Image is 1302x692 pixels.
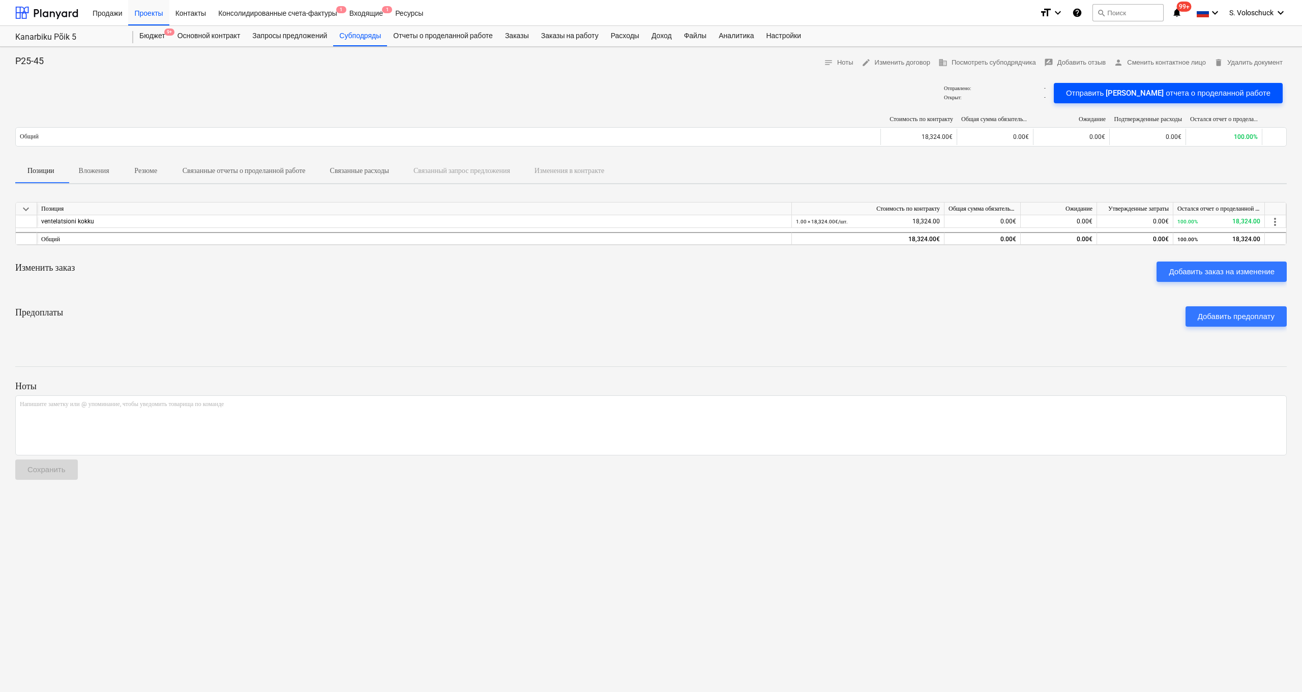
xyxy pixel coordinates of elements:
[938,58,948,67] span: business
[1209,7,1221,19] i: keyboard_arrow_down
[944,203,1021,215] div: Общая сумма обязательств
[79,165,109,176] p: Вложения
[1214,57,1283,69] span: Удалить документ
[1044,85,1046,92] p: -
[1044,57,1106,69] span: Добавить отзыв
[37,232,792,245] div: Общий
[333,26,387,46] a: Субподряды
[1044,58,1053,67] span: rate_review
[164,28,174,36] span: 9+
[796,219,848,224] small: 1.00 × 18,324.00€ / шт.
[1210,55,1287,71] button: Удалить документ
[678,26,713,46] a: Файлы
[1275,7,1287,19] i: keyboard_arrow_down
[1021,232,1097,245] div: 0.00€
[15,380,1287,392] p: Ноты
[944,85,971,92] p: Отправлено :
[1166,133,1181,140] span: 0.00€
[961,116,1029,123] div: Общая сумма обязательств
[862,57,930,69] span: Изменить договор
[15,262,75,274] p: Изменить заказ
[15,306,63,327] p: Предоплаты
[20,132,39,141] p: Общий
[934,55,1040,71] button: Посмотреть субподрядчика
[796,215,940,228] div: 18,324.00
[1169,265,1275,278] div: Добавить заказ на изменение
[15,32,121,43] div: Kanarbiku Põik 5
[15,55,44,67] p: P25-45
[1177,237,1198,242] small: 100.00%
[1269,216,1281,228] span: more_vert
[944,232,1021,245] div: 0.00€
[605,26,645,46] a: Расходы
[1052,7,1064,19] i: keyboard_arrow_down
[37,203,792,215] div: Позиция
[183,165,306,176] p: Связанные отчеты о проделанной работе
[1229,9,1274,17] span: S. Voloschuck
[1198,310,1275,323] div: Добавить предоплату
[535,26,605,46] div: Заказы на работу
[1177,233,1260,246] div: 18,324.00
[938,57,1036,69] span: Посмотреть субподрядчика
[499,26,535,46] a: Заказы
[1040,7,1052,19] i: format_size
[1172,7,1182,19] i: notifications
[1021,203,1097,215] div: Ожидание
[1177,215,1260,228] div: 18,324.00
[944,94,962,101] p: Открыт :
[133,26,171,46] div: Бюджет
[713,26,760,46] a: Аналитика
[330,165,389,176] p: Связанные расходы
[1234,133,1258,140] span: 100.00%
[1157,262,1287,282] button: Добавить заказ на изменение
[1040,55,1110,71] button: Добавить отзыв
[792,203,944,215] div: Стоимость по контракту
[1072,7,1082,19] i: База знаний
[1013,133,1029,140] span: 0.00€
[387,26,499,46] div: Отчеты о проделанной работе
[1097,232,1173,245] div: 0.00€
[1097,9,1105,17] span: search
[336,6,346,13] span: 1
[134,165,158,176] p: Резюме
[133,26,171,46] a: Бюджет9+
[1173,203,1265,215] div: Остался отчет о проделанной работе
[1114,57,1206,69] span: Сменить контактное лицо
[1177,2,1192,12] span: 99+
[1089,133,1105,140] span: 0.00€
[862,58,871,67] span: edit
[857,55,934,71] button: Изменить договор
[1153,218,1169,225] span: 0.00€
[1097,203,1173,215] div: Утвержденные затраты
[1066,86,1270,100] div: Отправить [PERSON_NAME] отчета о проделанной работе
[1114,58,1123,67] span: person
[20,203,32,215] span: keyboard_arrow_down
[760,26,807,46] a: Настройки
[1110,55,1210,71] button: Сменить контактное лицо
[1000,218,1016,225] span: 0.00€
[1077,218,1092,225] span: 0.00€
[41,215,787,228] div: ventelatsioni kokku
[880,129,957,145] div: 18,324.00€
[1054,83,1283,103] button: Отправить [PERSON_NAME] отчета о проделанной работе
[1092,4,1164,21] button: Поиск
[645,26,678,46] a: Доход
[1214,58,1223,67] span: delete
[382,6,392,13] span: 1
[246,26,333,46] a: Запросы предложений
[1114,116,1182,123] div: Подтвержденные расходы
[27,165,54,176] p: Позиции
[171,26,247,46] a: Основной контракт
[1190,116,1258,123] div: Остался отчет о проделанной работе
[885,116,953,123] div: Стоимость по контракту
[1044,94,1046,101] p: -
[820,55,857,71] button: Ноты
